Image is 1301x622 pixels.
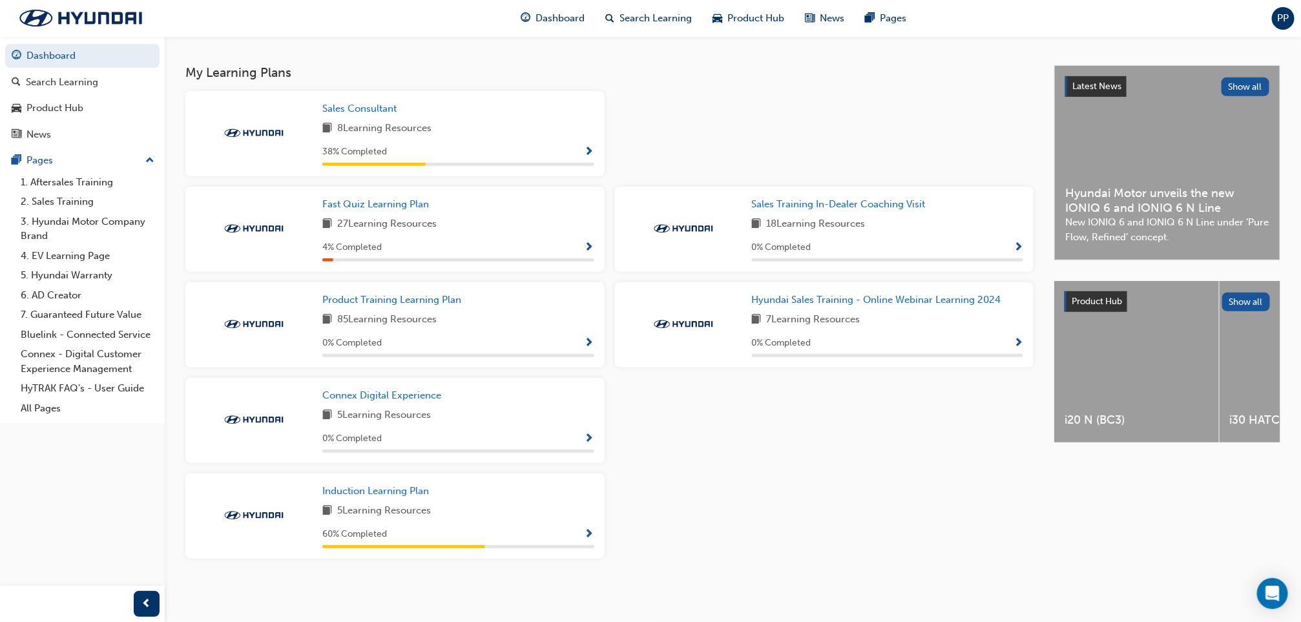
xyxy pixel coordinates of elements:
[12,155,21,167] span: pages-icon
[218,509,289,522] img: Trak
[1278,11,1289,26] span: PP
[585,147,594,158] span: Show Progress
[322,485,429,497] span: Induction Learning Plan
[12,77,21,88] span: search-icon
[322,293,466,307] a: Product Training Learning Plan
[5,41,160,149] button: DashboardSearch LearningProduct HubNews
[752,312,762,328] span: book-icon
[12,129,21,141] span: news-icon
[1257,578,1288,609] div: Open Intercom Messenger
[322,121,332,137] span: book-icon
[795,5,855,32] a: news-iconNews
[185,65,1034,80] h3: My Learning Plans
[855,5,917,32] a: pages-iconPages
[1014,335,1023,351] button: Show Progress
[322,216,332,233] span: book-icon
[820,11,844,26] span: News
[1072,81,1121,92] span: Latest News
[5,149,160,172] button: Pages
[1272,7,1295,30] button: PP
[585,144,594,160] button: Show Progress
[702,5,795,32] a: car-iconProduct Hub
[521,10,530,26] span: guage-icon
[26,101,83,116] div: Product Hub
[337,408,431,424] span: 5 Learning Resources
[322,198,429,210] span: Fast Quiz Learning Plan
[1065,291,1270,312] a: Product HubShow all
[865,10,875,26] span: pages-icon
[218,222,289,235] img: Trak
[16,285,160,306] a: 6. AD Creator
[1054,65,1280,260] a: Latest NewsShow allHyundai Motor unveils the new IONIQ 6 and IONIQ 6 N LineNew IONIQ 6 and IONIQ ...
[1065,186,1269,215] span: Hyundai Motor unveils the new IONIQ 6 and IONIQ 6 N Line
[218,127,289,140] img: Trak
[1014,240,1023,256] button: Show Progress
[16,246,160,266] a: 4. EV Learning Page
[16,305,160,325] a: 7. Guaranteed Future Value
[322,294,461,306] span: Product Training Learning Plan
[322,240,382,255] span: 4 % Completed
[6,5,155,32] img: Trak
[752,240,811,255] span: 0 % Completed
[16,172,160,192] a: 1. Aftersales Training
[605,10,614,26] span: search-icon
[322,503,332,519] span: book-icon
[585,526,594,543] button: Show Progress
[585,529,594,541] span: Show Progress
[337,312,437,328] span: 85 Learning Resources
[218,318,289,331] img: Trak
[322,431,382,446] span: 0 % Completed
[5,96,160,120] a: Product Hub
[752,336,811,351] span: 0 % Completed
[26,75,98,90] div: Search Learning
[585,433,594,445] span: Show Progress
[322,408,332,424] span: book-icon
[16,344,160,378] a: Connex - Digital Customer Experience Management
[648,222,719,235] img: Trak
[880,11,906,26] span: Pages
[322,197,434,212] a: Fast Quiz Learning Plan
[145,152,154,169] span: up-icon
[805,10,815,26] span: news-icon
[16,192,160,212] a: 2. Sales Training
[322,389,441,401] span: Connex Digital Experience
[337,216,437,233] span: 27 Learning Resources
[713,10,722,26] span: car-icon
[26,127,51,142] div: News
[1054,281,1219,442] a: i20 N (BC3)
[16,378,160,399] a: HyTRAK FAQ's - User Guide
[767,312,860,328] span: 7 Learning Resources
[752,294,1001,306] span: Hyundai Sales Training - Online Webinar Learning 2024
[322,527,387,542] span: 60 % Completed
[585,431,594,447] button: Show Progress
[752,198,926,210] span: Sales Training In-Dealer Coaching Visit
[510,5,595,32] a: guage-iconDashboard
[585,242,594,254] span: Show Progress
[142,596,152,612] span: prev-icon
[595,5,702,32] a: search-iconSearch Learning
[585,338,594,349] span: Show Progress
[585,240,594,256] button: Show Progress
[16,399,160,419] a: All Pages
[1222,78,1270,96] button: Show all
[1014,338,1023,349] span: Show Progress
[322,312,332,328] span: book-icon
[16,212,160,246] a: 3. Hyundai Motor Company Brand
[619,11,692,26] span: Search Learning
[752,197,931,212] a: Sales Training In-Dealer Coaching Visit
[322,484,434,499] a: Induction Learning Plan
[752,216,762,233] span: book-icon
[1072,296,1122,307] span: Product Hub
[767,216,866,233] span: 18 Learning Resources
[322,388,446,403] a: Connex Digital Experience
[16,265,160,285] a: 5. Hyundai Warranty
[26,153,53,168] div: Pages
[752,293,1006,307] a: Hyundai Sales Training - Online Webinar Learning 2024
[1065,76,1269,97] a: Latest NewsShow all
[1065,215,1269,244] span: New IONIQ 6 and IONIQ 6 N Line under ‘Pure Flow, Refined’ concept.
[322,145,387,160] span: 38 % Completed
[322,336,382,351] span: 0 % Completed
[1065,413,1209,428] span: i20 N (BC3)
[5,44,160,68] a: Dashboard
